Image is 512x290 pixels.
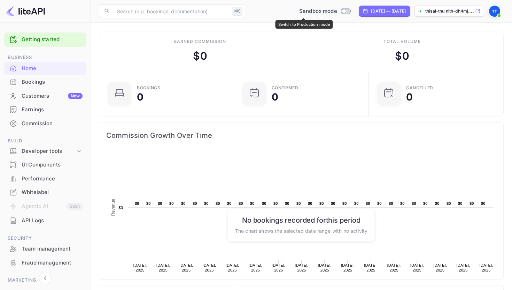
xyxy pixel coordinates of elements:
[400,201,405,206] text: $0
[22,188,83,196] div: Whitelabel
[319,201,324,206] text: $0
[4,117,86,130] a: Commission
[111,199,116,216] text: Revenue
[39,272,52,284] button: Collapse navigation
[235,216,367,224] h6: No bookings recorded for this period
[341,263,355,272] text: [DATE], 2025
[4,186,86,199] div: Whitelabel
[135,201,139,206] text: $0
[4,89,86,102] a: CustomersNew
[387,263,401,272] text: [DATE], 2025
[22,92,83,100] div: Customers
[181,201,186,206] text: $0
[169,201,174,206] text: $0
[22,120,83,128] div: Commission
[4,89,86,103] div: CustomersNew
[377,201,382,206] text: $0
[250,201,255,206] text: $0
[249,263,262,272] text: [DATE], 2025
[113,4,229,18] input: Search (e.g. bookings, documentation)
[156,263,170,272] text: [DATE], 2025
[406,92,413,102] div: 0
[296,279,313,284] text: Revenue
[456,263,470,272] text: [DATE], 2025
[4,137,86,145] span: Build
[4,32,86,47] div: Getting started
[371,8,406,14] div: [DATE] — [DATE]
[4,54,86,61] span: Business
[489,6,500,17] img: Thisal Thulnith
[295,263,309,272] text: [DATE], 2025
[204,201,209,206] text: $0
[296,201,301,206] text: $0
[22,106,83,114] div: Earnings
[22,217,83,225] div: API Logs
[179,263,193,272] text: [DATE], 2025
[423,201,428,206] text: $0
[4,158,86,172] div: UI Components
[447,201,451,206] text: $0
[216,201,220,206] text: $0
[22,147,76,155] div: Developer tools
[4,145,86,157] div: Developer tools
[22,259,83,267] div: Fraud management
[106,130,496,141] span: Commission Growth Over Time
[68,93,83,99] div: New
[308,201,312,206] text: $0
[425,8,474,14] p: thisal-thulnith-dh4mj....
[4,214,86,228] div: API Logs
[4,62,86,75] a: Home
[22,175,83,183] div: Performance
[22,161,83,169] div: UI Components
[239,201,243,206] text: $0
[272,92,278,102] div: 0
[318,263,332,272] text: [DATE], 2025
[158,201,162,206] text: $0
[435,201,440,206] text: $0
[4,172,86,185] a: Performance
[285,201,289,206] text: $0
[4,242,86,256] div: Team management
[331,201,335,206] text: $0
[4,256,86,270] div: Fraud management
[193,48,207,64] div: $ 0
[146,201,151,206] text: $0
[296,7,353,15] div: Switch to Production mode
[118,206,123,210] text: $0
[272,86,298,90] div: Confirmed
[4,276,86,284] span: Marketing
[22,65,83,73] div: Home
[6,6,45,17] img: LiteAPI logo
[433,263,447,272] text: [DATE], 2025
[383,38,421,45] div: Total volume
[272,263,285,272] text: [DATE], 2025
[262,201,266,206] text: $0
[4,75,86,89] div: Bookings
[481,201,486,206] text: $0
[4,103,86,117] div: Earnings
[137,92,143,102] div: 0
[395,48,409,64] div: $ 0
[22,36,83,44] a: Getting started
[203,263,216,272] text: [DATE], 2025
[364,263,378,272] text: [DATE], 2025
[299,7,337,15] span: Sandbox mode
[4,235,86,242] span: Security
[232,7,242,16] div: ⌘K
[410,263,424,272] text: [DATE], 2025
[235,227,367,234] p: The chart shows the selected date range with no activity
[174,38,226,45] div: Earned commission
[480,263,493,272] text: [DATE], 2025
[133,263,147,272] text: [DATE], 2025
[359,6,410,17] div: Click to change the date range period
[4,242,86,255] a: Team management
[342,201,347,206] text: $0
[458,201,463,206] text: $0
[470,201,474,206] text: $0
[276,20,333,29] div: Switch to Production mode
[412,201,416,206] text: $0
[406,86,433,90] div: CANCELLED
[4,158,86,171] a: UI Components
